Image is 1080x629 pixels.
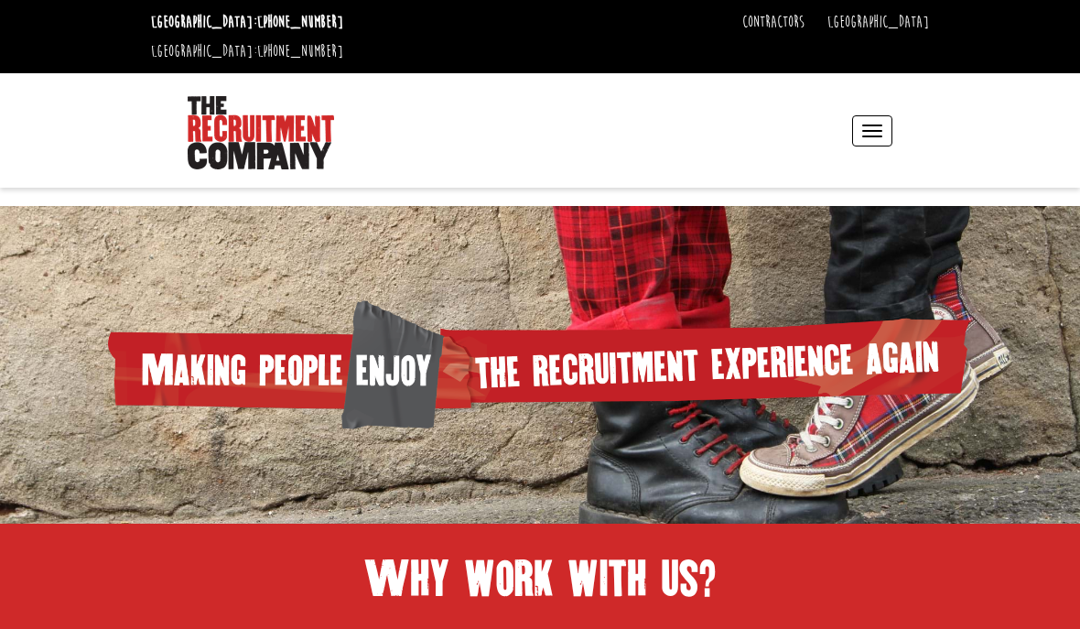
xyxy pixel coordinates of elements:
[257,41,343,61] a: [PHONE_NUMBER]
[146,7,348,37] li: [GEOGRAPHIC_DATA]:
[188,96,334,169] img: The Recruitment Company
[151,551,929,606] h1: Why work with us?
[108,300,972,429] img: homepage-heading.png
[742,12,805,32] a: Contractors
[827,12,929,32] a: [GEOGRAPHIC_DATA]
[257,12,343,32] a: [PHONE_NUMBER]
[146,37,348,66] li: [GEOGRAPHIC_DATA]:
